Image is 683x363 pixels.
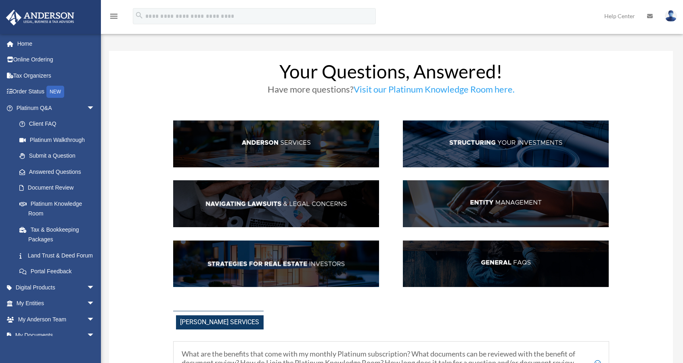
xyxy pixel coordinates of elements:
[6,100,107,116] a: Platinum Q&Aarrow_drop_down
[11,164,107,180] a: Answered Questions
[11,148,107,164] a: Submit a Question
[6,279,107,295] a: Digital Productsarrow_drop_down
[403,180,609,227] img: EntManag_hdr
[173,180,379,227] img: NavLaw_hdr
[173,85,609,98] h3: Have more questions?
[87,279,103,296] span: arrow_drop_down
[135,11,144,20] i: search
[354,84,515,99] a: Visit our Platinum Knowledge Room here.
[173,241,379,287] img: StratsRE_hdr
[11,247,107,264] a: Land Trust & Deed Forum
[87,311,103,328] span: arrow_drop_down
[11,222,107,247] a: Tax & Bookkeeping Packages
[6,84,107,100] a: Order StatusNEW
[87,295,103,312] span: arrow_drop_down
[87,100,103,116] span: arrow_drop_down
[6,36,107,52] a: Home
[109,14,119,21] a: menu
[665,10,677,22] img: User Pic
[46,86,64,98] div: NEW
[11,196,107,222] a: Platinum Knowledge Room
[6,295,107,312] a: My Entitiesarrow_drop_down
[6,68,107,84] a: Tax Organizers
[11,264,107,280] a: Portal Feedback
[403,120,609,167] img: StructInv_hdr
[11,180,107,196] a: Document Review
[173,62,609,85] h1: Your Questions, Answered!
[6,52,107,68] a: Online Ordering
[6,311,107,327] a: My Anderson Teamarrow_drop_down
[87,327,103,344] span: arrow_drop_down
[11,116,103,132] a: Client FAQ
[173,120,379,167] img: AndServ_hdr
[109,11,119,21] i: menu
[403,241,609,287] img: GenFAQ_hdr
[176,315,264,329] span: [PERSON_NAME] Services
[11,132,107,148] a: Platinum Walkthrough
[4,10,77,25] img: Anderson Advisors Platinum Portal
[6,327,107,344] a: My Documentsarrow_drop_down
